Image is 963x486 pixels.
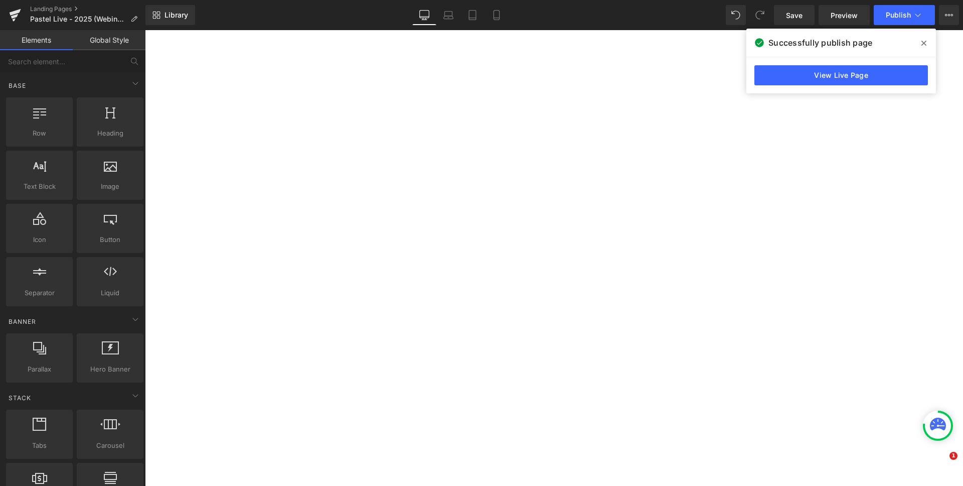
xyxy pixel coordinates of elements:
[886,11,911,19] span: Publish
[485,5,509,25] a: Mobile
[73,30,145,50] a: Global Style
[939,5,959,25] button: More
[9,128,70,139] span: Row
[831,10,858,21] span: Preview
[436,5,460,25] a: Laptop
[750,5,770,25] button: Redo
[949,452,957,460] span: 1
[9,234,70,245] span: Icon
[30,5,145,13] a: Landing Pages
[9,440,70,451] span: Tabs
[8,81,27,90] span: Base
[80,128,140,139] span: Heading
[80,288,140,298] span: Liquid
[929,452,953,476] iframe: Intercom live chat
[80,440,140,451] span: Carousel
[726,5,746,25] button: Undo
[8,317,37,326] span: Banner
[80,234,140,245] span: Button
[754,65,928,85] a: View Live Page
[412,5,436,25] a: Desktop
[165,11,188,20] span: Library
[768,37,872,49] span: Successfully publish page
[786,10,802,21] span: Save
[8,393,32,403] span: Stack
[460,5,485,25] a: Tablet
[9,364,70,375] span: Parallax
[874,5,935,25] button: Publish
[80,364,140,375] span: Hero Banner
[30,15,126,23] span: Pastel Live - 2025 (Webinar Attendee Pricing)
[819,5,870,25] a: Preview
[9,181,70,192] span: Text Block
[145,5,195,25] a: New Library
[80,181,140,192] span: Image
[9,288,70,298] span: Separator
